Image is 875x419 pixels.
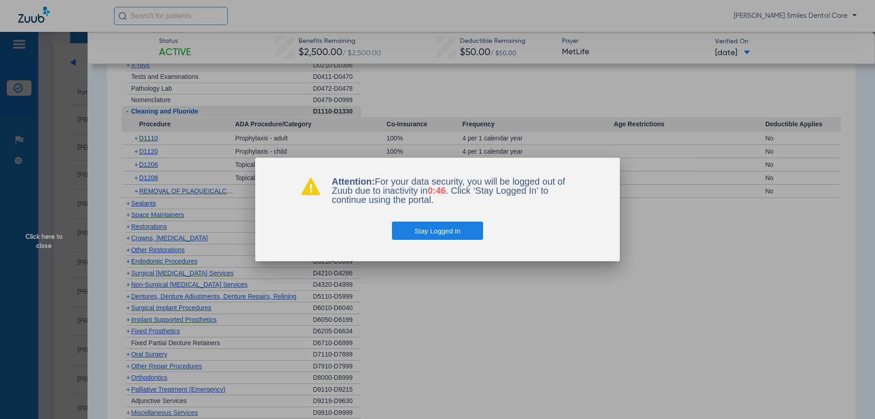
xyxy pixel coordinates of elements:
[392,222,484,240] button: Stay Logged In
[301,177,321,195] img: warning
[332,177,574,204] p: For your data security, you will be logged out of Zuub due to inactivity in . Click ‘Stay Logged ...
[427,186,446,196] span: 0:46
[332,176,375,186] b: Attention:
[829,375,875,419] iframe: Chat Widget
